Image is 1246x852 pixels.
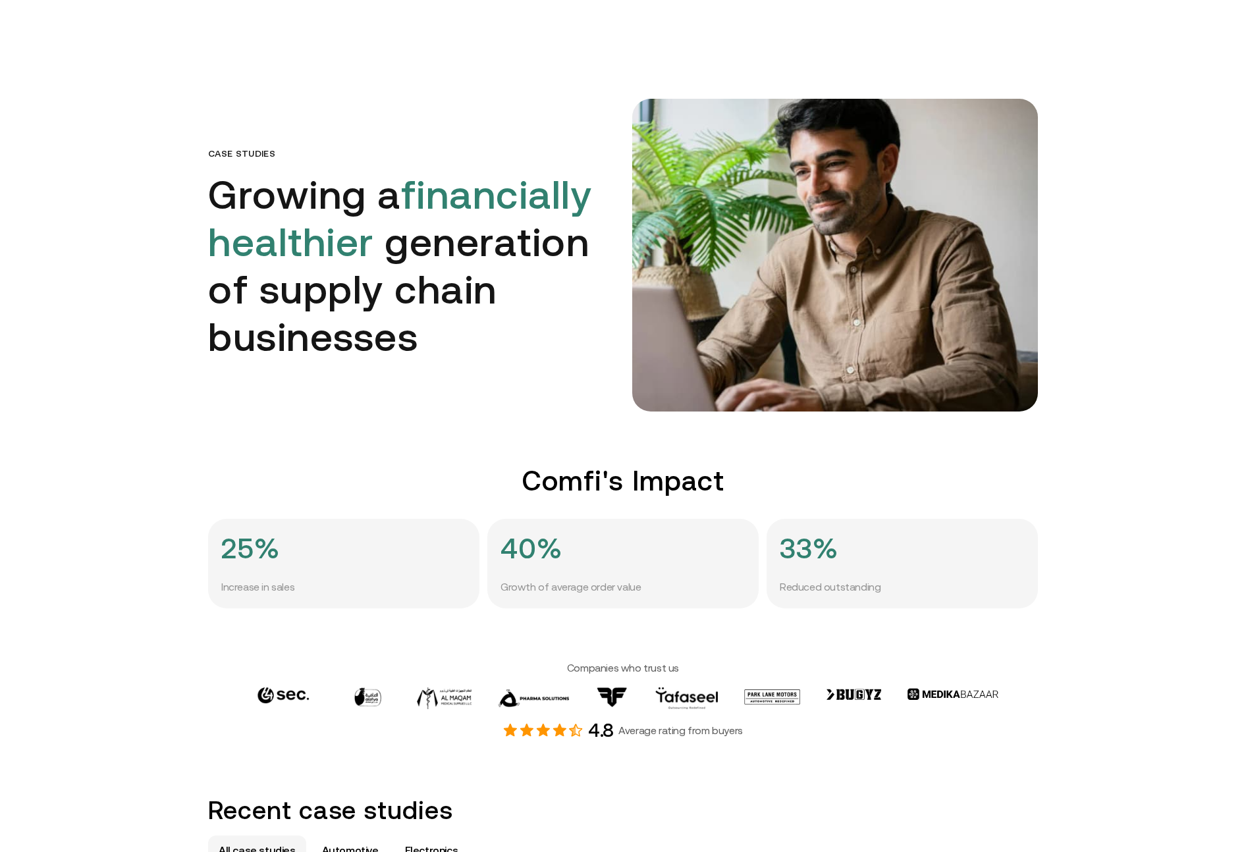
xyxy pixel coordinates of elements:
img: Al Maqam Medical [417,687,472,710]
h2: Recent case studies [208,795,1038,825]
h4: 40% [501,532,562,565]
img: Pharmasolutions [498,687,569,710]
img: comfi [632,99,1038,412]
img: RF technologies [595,687,629,708]
img: 64sec [257,687,310,705]
h4: 25% [221,532,280,565]
h4: 4.8 [588,718,613,743]
h2: Comfi's Impact [208,464,1038,498]
p: Average rating from buyers [618,724,743,737]
h4: Companies who trust us [208,661,1038,674]
img: park lane motors [744,687,800,707]
img: MedikaBazzar [907,687,998,701]
img: Tafaseel Logo [655,687,718,710]
p: Reduced outstanding [780,578,880,595]
p: Case Studies [208,149,614,158]
h1: Growing a generation of supply chain businesses [208,171,614,361]
h4: 33% [780,532,838,565]
img: bugyz [826,687,881,702]
p: Growth of average order value [501,578,641,595]
img: Alafiya Chicken [354,687,381,707]
p: Increase in sales [221,578,294,595]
